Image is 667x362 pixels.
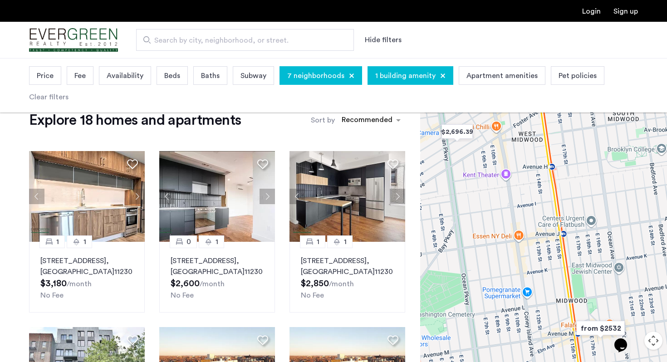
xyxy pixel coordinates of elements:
[29,111,241,129] h1: Explore 18 homes and apartments
[289,242,405,313] a: 11[STREET_ADDRESS], [GEOGRAPHIC_DATA]11230No Fee
[644,332,662,350] button: Map camera controls
[340,114,392,127] div: Recommended
[287,70,344,81] span: 7 neighborhoods
[29,92,69,103] div: Clear filters
[201,70,220,81] span: Baths
[240,70,266,81] span: Subway
[289,189,305,204] button: Previous apartment
[171,279,200,288] span: $2,600
[136,29,354,51] input: Apartment Search
[159,189,175,204] button: Previous apartment
[365,34,402,45] button: Show or hide filters
[74,70,86,81] span: Fee
[582,8,601,15] a: Login
[559,70,597,81] span: Pet policies
[390,189,405,204] button: Next apartment
[466,70,538,81] span: Apartment amenities
[29,242,145,313] a: 11[STREET_ADDRESS], [GEOGRAPHIC_DATA]11230No Fee
[29,189,44,204] button: Previous apartment
[289,151,406,242] img: 1999_638459585562828703.jpeg
[337,112,405,128] ng-select: sort-apartment
[159,151,275,242] img: 1999_638532914916517876.png
[83,236,86,247] span: 1
[40,279,67,288] span: $3,180
[164,70,180,81] span: Beds
[154,35,329,46] span: Search by city, neighborhood, or street.
[29,23,118,57] a: Cazamio Logo
[29,151,145,242] img: 1999_638491511055974219.jpeg
[375,70,436,81] span: 1 building amenity
[171,292,194,299] span: No Fee
[200,280,225,288] sub: /month
[438,122,476,142] div: $2,696.39
[301,279,329,288] span: $2,850
[344,236,347,247] span: 1
[611,326,640,353] iframe: chat widget
[159,242,275,313] a: 01[STREET_ADDRESS], [GEOGRAPHIC_DATA]11230No Fee
[613,8,638,15] a: Registration
[107,70,143,81] span: Availability
[301,255,394,277] p: [STREET_ADDRESS] 11230
[260,189,275,204] button: Next apartment
[29,23,118,57] img: logo
[40,255,133,277] p: [STREET_ADDRESS] 11230
[317,236,319,247] span: 1
[301,292,324,299] span: No Fee
[56,236,59,247] span: 1
[171,255,264,277] p: [STREET_ADDRESS] 11230
[329,280,354,288] sub: /month
[37,70,54,81] span: Price
[311,115,335,126] label: Sort by
[129,189,145,204] button: Next apartment
[67,280,92,288] sub: /month
[186,236,191,247] span: 0
[573,318,628,338] div: from $2532
[216,236,218,247] span: 1
[40,292,64,299] span: No Fee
